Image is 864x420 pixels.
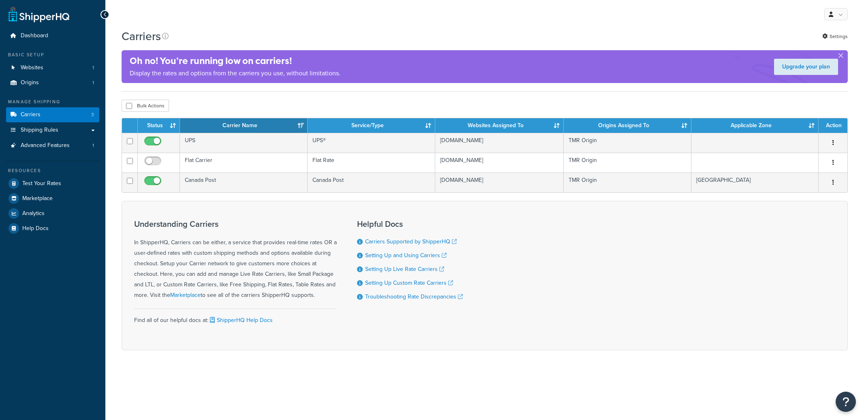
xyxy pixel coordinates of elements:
td: TMR Origin [564,153,691,173]
a: Origins 1 [6,75,99,90]
span: 1 [92,79,94,86]
span: Test Your Rates [22,180,61,187]
h1: Carriers [122,28,161,44]
a: Advanced Features 1 [6,138,99,153]
th: Carrier Name: activate to sort column ascending [180,118,308,133]
button: Bulk Actions [122,100,169,112]
span: Dashboard [21,32,48,39]
h3: Understanding Carriers [134,220,337,228]
a: Upgrade your plan [774,59,838,75]
li: Advanced Features [6,138,99,153]
span: 3 [91,111,94,118]
span: Shipping Rules [21,127,58,134]
a: Carriers Supported by ShipperHQ [365,237,457,246]
h4: Oh no! You’re running low on carriers! [130,54,340,68]
a: Settings [822,31,848,42]
td: [DOMAIN_NAME] [435,153,564,173]
li: Carriers [6,107,99,122]
div: Find all of our helpful docs at: [134,309,337,326]
a: Setting Up Live Rate Carriers [365,265,444,273]
td: [GEOGRAPHIC_DATA] [691,173,819,192]
td: Canada Post [308,173,435,192]
a: Troubleshooting Rate Discrepancies [365,292,463,301]
span: 1 [92,64,94,71]
th: Origins Assigned To: activate to sort column ascending [564,118,691,133]
td: [DOMAIN_NAME] [435,133,564,153]
span: Advanced Features [21,142,70,149]
span: Analytics [22,210,45,217]
th: Websites Assigned To: activate to sort column ascending [435,118,564,133]
th: Service/Type: activate to sort column ascending [308,118,435,133]
div: Resources [6,167,99,174]
a: Marketplace [6,191,99,206]
button: Open Resource Center [836,392,856,412]
a: Websites 1 [6,60,99,75]
td: TMR Origin [564,133,691,153]
span: Origins [21,79,39,86]
td: Flat Carrier [180,153,308,173]
a: Setting Up and Using Carriers [365,251,447,260]
a: Marketplace [170,291,201,299]
span: 1 [92,142,94,149]
a: ShipperHQ Help Docs [208,316,273,324]
a: Shipping Rules [6,123,99,138]
div: Manage Shipping [6,98,99,105]
div: Basic Setup [6,51,99,58]
span: Carriers [21,111,41,118]
a: Help Docs [6,221,99,236]
h3: Helpful Docs [357,220,463,228]
a: Dashboard [6,28,99,43]
td: Flat Rate [308,153,435,173]
div: In ShipperHQ, Carriers can be either, a service that provides real-time rates OR a user-defined r... [134,220,337,301]
td: UPS [180,133,308,153]
a: Carriers 3 [6,107,99,122]
td: TMR Origin [564,173,691,192]
th: Status: activate to sort column ascending [138,118,180,133]
td: Canada Post [180,173,308,192]
a: Analytics [6,206,99,221]
span: Websites [21,64,43,71]
li: Websites [6,60,99,75]
span: Help Docs [22,225,49,232]
a: ShipperHQ Home [9,6,69,22]
p: Display the rates and options from the carriers you use, without limitations. [130,68,340,79]
td: UPS® [308,133,435,153]
li: Origins [6,75,99,90]
th: Applicable Zone: activate to sort column ascending [691,118,819,133]
td: [DOMAIN_NAME] [435,173,564,192]
a: Test Your Rates [6,176,99,191]
a: Setting Up Custom Rate Carriers [365,279,453,287]
th: Action [819,118,847,133]
span: Marketplace [22,195,53,202]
